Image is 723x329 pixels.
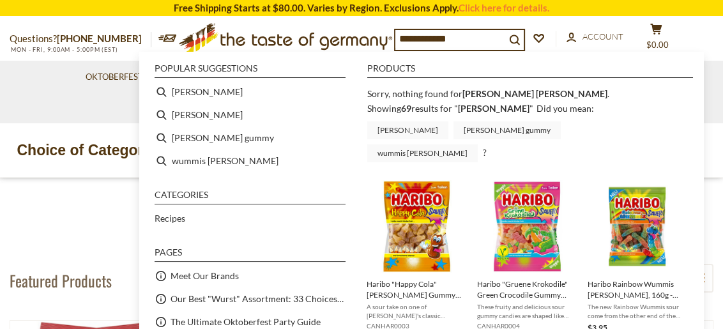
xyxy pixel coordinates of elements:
a: Meet Our Brands [171,268,239,283]
span: MON - FRI, 9:00AM - 5:00PM (EST) [10,46,118,53]
span: The new Rainbow Wummis sour come from the other end of the spectrum and expand the colorful flavo... [588,302,688,320]
span: Showing results for " " [367,103,533,114]
span: Haribo "Happy Cola" [PERSON_NAME] Gummy Candy, 175 g - made in [GEOGRAPHIC_DATA] [367,279,467,300]
span: These fruity and delicious sour gummy candies are shaped like crocodiles and satisfyingly vegan! ... [477,302,577,320]
li: Meet Our Brands [149,264,351,287]
span: Haribo Rainbow Wummis [PERSON_NAME], 160g - Made in [GEOGRAPHIC_DATA] [588,279,688,300]
li: wummis sauer [149,149,351,172]
b: 69 [401,103,411,114]
p: Questions? [10,31,151,47]
li: sauer [149,80,351,103]
h1: Featured Products [10,271,112,290]
span: Haribo "Gruene Krokodile" Green Crocodile Gummy Candy, 175g [477,279,577,300]
li: hering [149,103,351,126]
a: Oktoberfest [86,70,151,84]
li: sauer gummy [149,126,351,149]
li: Our Best "Wurst" Assortment: 33 Choices For The Grillabend [149,287,351,310]
li: Recipes [149,207,351,230]
a: Account [567,30,623,44]
img: Haribo Rainbow Wummis Sauer [591,180,684,273]
button: $0.00 [637,23,675,55]
span: Account [582,31,623,42]
li: Products [367,64,693,78]
span: Sorry, nothing found for . [367,88,609,99]
a: Recipes [155,211,185,226]
li: Categories [155,190,346,204]
a: [PERSON_NAME] [458,103,529,114]
a: wummis [PERSON_NAME] [367,144,478,162]
li: Pages [155,248,346,262]
a: The Ultimate Oktoberfest Party Guide [171,314,321,329]
span: A sour take on one of [PERSON_NAME]'s classic creations, these delicious sour gummy candies are s... [367,302,467,320]
a: Our Best "Wurst" Assortment: 33 Choices For The Grillabend [171,291,346,306]
a: [PHONE_NUMBER] [57,33,142,44]
li: Popular suggestions [155,64,346,78]
span: $0.00 [646,40,669,50]
a: Click here for details. [459,2,549,13]
a: [PERSON_NAME] [367,121,448,139]
b: [PERSON_NAME] [PERSON_NAME] [462,88,607,99]
a: [PERSON_NAME] gummy [453,121,561,139]
div: Did you mean: ? [367,103,594,157]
